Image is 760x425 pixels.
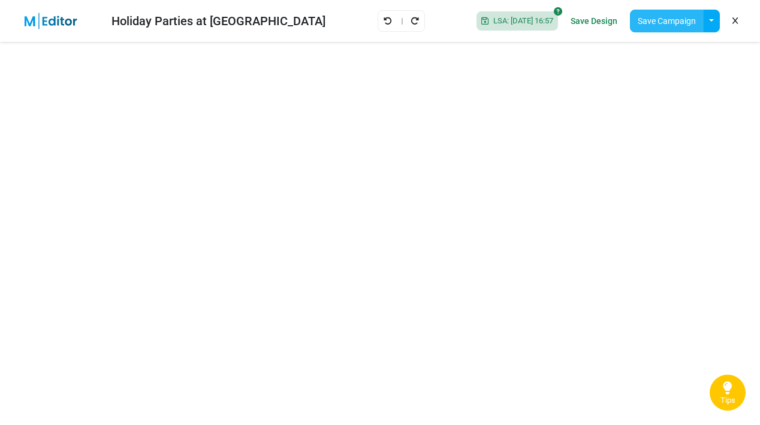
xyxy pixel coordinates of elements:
div: Holiday Parties at [GEOGRAPHIC_DATA] [111,12,325,30]
span: LSA: [DATE] 16:57 [488,16,553,26]
button: Save Campaign [630,10,704,32]
i: SoftSave® is off [554,7,562,16]
a: Undo [383,13,393,29]
a: Save Design [568,11,620,31]
a: Redo [410,13,420,29]
span: Tips [720,396,735,405]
